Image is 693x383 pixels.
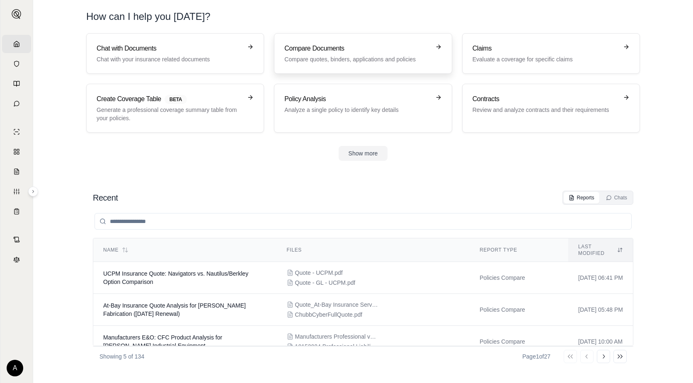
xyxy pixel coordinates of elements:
[86,84,264,133] a: Create Coverage TableBETAGenerate a professional coverage summary table from your policies.
[2,95,31,113] a: Chat
[103,247,267,253] div: Name
[28,187,38,196] button: Expand sidebar
[274,84,452,133] a: Policy AnalysisAnalyze a single policy to identify key details
[472,94,618,104] h3: Contracts
[277,238,470,262] th: Files
[284,94,430,104] h3: Policy Analysis
[2,162,31,181] a: Claim Coverage
[295,269,343,277] span: Quote - UCPM.pdf
[568,326,633,358] td: [DATE] 10:00 AM
[103,270,248,285] span: UCPM Insurance Quote: Navigators vs. Nautilus/Berkley Option Comparison
[295,310,363,319] span: ChubbCyberFullQuote.pdf
[601,192,632,204] button: Chats
[2,250,31,269] a: Legal Search Engine
[2,75,31,93] a: Prompt Library
[295,332,378,341] span: Manufacturers Professional v1.0 - CFC 2025 Option.Pdf
[165,95,187,104] span: BETA
[274,33,452,74] a: Compare DocumentsCompare quotes, binders, applications and policies
[86,33,264,74] a: Chat with DocumentsChat with your insurance related documents
[578,243,623,257] div: Last modified
[470,294,568,326] td: Policies Compare
[7,360,23,376] div: A
[93,192,118,204] h2: Recent
[564,192,599,204] button: Reports
[2,35,31,53] a: Home
[97,94,242,104] h3: Create Coverage Table
[284,106,430,114] p: Analyze a single policy to identify key details
[295,342,378,351] span: 10152024 Professional Liability - Manufacturer's Liablility Policy - Insd Copy.pdf
[97,55,242,63] p: Chat with your insurance related documents
[97,44,242,53] h3: Chat with Documents
[568,262,633,294] td: [DATE] 06:41 PM
[462,84,640,133] a: ContractsReview and analyze contracts and their requirements
[2,230,31,249] a: Contract Analysis
[339,146,388,161] button: Show more
[12,9,22,19] img: Expand sidebar
[295,279,356,287] span: Quote - GL - UCPM.pdf
[470,326,568,358] td: Policies Compare
[2,123,31,141] a: Single Policy
[472,44,618,53] h3: Claims
[606,194,627,201] div: Chats
[2,182,31,201] a: Custom Report
[295,301,378,309] span: Quote_At-Bay Insurance Services, LLC_Powell Fabrication &.pdf
[470,262,568,294] td: Policies Compare
[97,106,242,122] p: Generate a professional coverage summary table from your policies.
[99,352,144,361] p: Showing 5 of 134
[2,202,31,221] a: Coverage Table
[284,55,430,63] p: Compare quotes, binders, applications and policies
[103,334,222,349] span: Manufacturers E&O: CFC Product Analysis for Powell Industrial Equipment
[522,352,550,361] div: Page 1 of 27
[462,33,640,74] a: ClaimsEvaluate a coverage for specific claims
[472,55,618,63] p: Evaluate a coverage for specific claims
[569,194,594,201] div: Reports
[284,44,430,53] h3: Compare Documents
[8,6,25,22] button: Expand sidebar
[86,10,211,23] h1: How can I help you [DATE]?
[103,302,246,317] span: At-Bay Insurance Quote Analysis for Powell Fabrication (10/15/2025 Renewal)
[470,238,568,262] th: Report Type
[2,143,31,161] a: Policy Comparisons
[472,106,618,114] p: Review and analyze contracts and their requirements
[2,55,31,73] a: Documents Vault
[568,294,633,326] td: [DATE] 05:48 PM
